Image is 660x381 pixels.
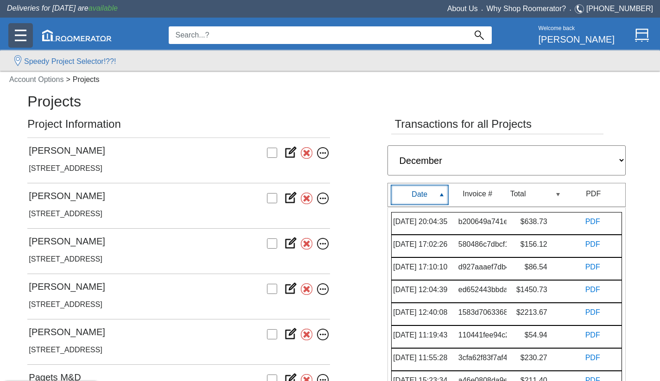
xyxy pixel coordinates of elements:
[586,5,653,12] a: [PHONE_NUMBER]
[585,262,600,273] label: PDF
[29,281,105,292] h5: [PERSON_NAME]
[29,145,105,156] h5: [PERSON_NAME]
[393,239,447,250] label: [DATE] 17:02:26
[458,284,524,295] label: ed652443bbda5016
[29,163,329,174] div: [STREET_ADDRESS]
[29,327,105,337] h5: [PERSON_NAME]
[478,8,487,12] span: •
[487,5,566,12] a: Why Shop Roomerator?
[29,191,105,201] h5: [PERSON_NAME]
[447,5,478,12] a: About Us
[585,284,600,295] label: PDF
[15,30,26,41] img: Categories.svg
[393,352,447,363] label: [DATE] 11:55:28
[27,118,121,134] h4: Project Information
[42,30,112,41] img: roomerator-logo.svg
[29,208,329,219] div: [STREET_ADDRESS]
[525,330,557,341] label: $54.94
[29,236,105,246] h5: [PERSON_NAME]
[7,4,118,12] span: Deliveries for [DATE] are
[520,216,557,227] label: $638.73
[585,216,600,227] label: PDF
[635,28,649,42] img: Cart.svg
[7,74,102,85] ul: >
[70,75,102,83] a: Projects
[449,185,507,205] div: Invoice #
[29,254,329,265] div: [STREET_ADDRESS]
[565,185,622,205] div: PDF
[575,3,586,15] img: Telephone.svg
[516,284,557,295] label: $1450.73
[169,26,467,44] input: Search...?
[393,330,447,341] label: [DATE] 11:19:43
[412,190,427,198] span: Date
[525,262,557,273] label: $86.54
[458,307,524,318] label: 1583d70633688051
[458,352,516,363] label: 3cfa62f83f7af4be
[458,239,517,250] label: 580486c7dbcf1ffd
[89,4,118,12] span: available
[29,299,329,310] div: [STREET_ADDRESS]
[510,190,526,198] span: Total
[520,239,557,250] label: $156.12
[585,352,600,363] label: PDF
[391,118,603,134] h4: Transactions for all Projects
[393,307,447,318] label: [DATE] 12:40:08
[393,284,447,295] label: [DATE] 12:04:39
[475,31,484,40] img: Search_Icon.svg
[24,56,116,67] label: Speedy Project Selector!??!
[458,262,518,273] label: d927aaaef7db48ff
[458,330,520,341] label: 110441fee94c26f4
[29,344,329,356] div: [STREET_ADDRESS]
[7,75,66,83] a: Account Options
[27,96,632,107] h1: Projects
[585,330,600,341] label: PDF
[393,216,447,227] label: [DATE] 20:04:35
[585,239,600,250] label: PDF
[566,8,575,12] span: •
[520,352,557,363] label: $230.27
[393,262,447,273] label: [DATE] 17:10:10
[516,307,557,318] label: $2213.67
[585,307,600,318] label: PDF
[458,216,522,227] label: b200649a741e7fc1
